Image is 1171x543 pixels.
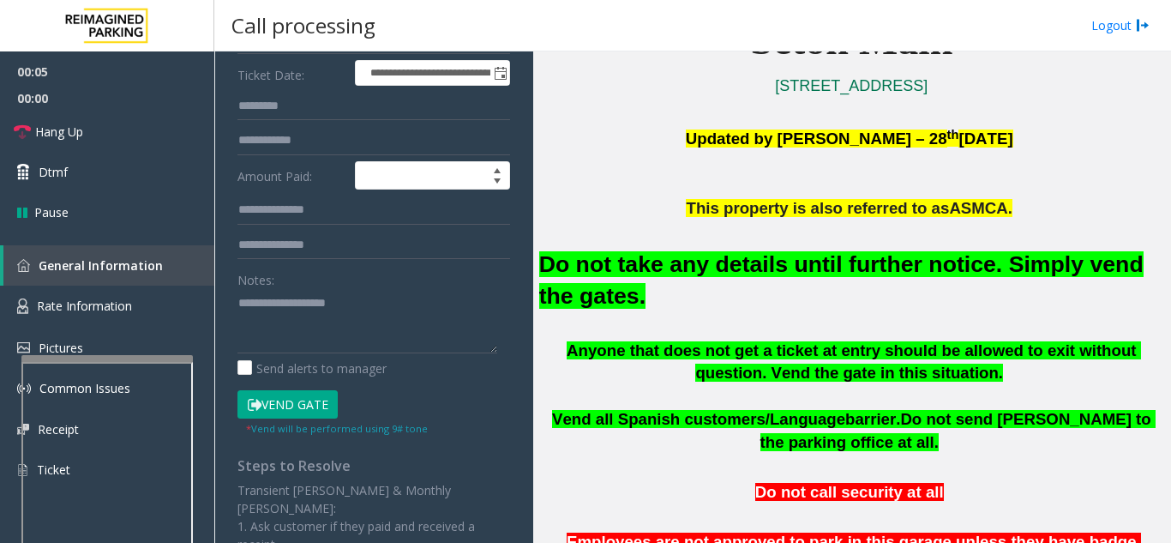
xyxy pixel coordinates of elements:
span: th [947,128,959,142]
img: 'icon' [17,342,30,353]
span: Decrease value [485,176,509,190]
label: Amount Paid: [233,161,351,190]
a: [STREET_ADDRESS] [775,77,928,94]
img: 'icon' [17,424,29,435]
button: Vend Gate [237,390,338,419]
span: Rate Information [37,298,132,314]
h3: Call processing [223,4,384,46]
a: General Information [3,245,214,286]
small: Vend will be performed using 9# tone [246,422,428,435]
img: 'icon' [17,462,28,478]
label: Send alerts to manager [237,359,387,377]
span: ASMCA. [949,199,1012,217]
label: Notes: [237,265,274,289]
span: General Information [39,257,163,274]
span: Vend all Spanish customers/Language [552,410,845,428]
label: Ticket Date: [233,60,351,86]
img: 'icon' [17,299,28,314]
img: logout [1136,16,1150,34]
span: barrier. [845,410,900,428]
span: Do not call security at all [755,483,944,501]
h4: Steps to Resolve [237,458,510,474]
span: This property is also referred to as [686,199,949,217]
font: Do not take any details until further notice. Simply vend the gates. [539,251,1144,309]
span: Dtmf [39,163,68,181]
span: Hang Up [35,123,83,141]
span: Pictures [39,340,83,356]
span: Pause [34,203,69,221]
span: Do not send [PERSON_NAME] to the parking office at all. [760,410,1156,451]
span: Toggle popup [490,61,509,85]
img: 'icon' [17,259,30,272]
img: 'icon' [17,382,31,395]
span: Updated by [PERSON_NAME] – 28 [686,130,947,148]
p: Transient [PERSON_NAME] & Monthly [PERSON_NAME]: [237,481,510,517]
a: Logout [1091,16,1150,34]
span: Increase value [485,162,509,176]
span: [DATE] [958,130,1012,148]
span: Anyone that does not get a ticket at entry should be allowed to exit without question. Vend the g... [567,341,1141,383]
